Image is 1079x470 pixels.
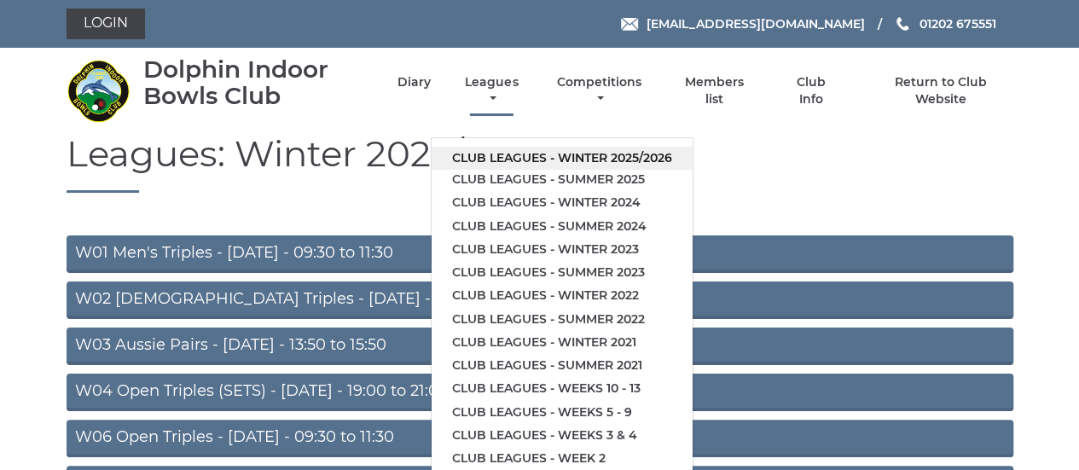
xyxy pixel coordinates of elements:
a: Competitions [553,74,646,107]
a: Club leagues - Winter 2022 [432,284,693,307]
a: Club leagues - Week 2 [432,447,693,470]
a: Return to Club Website [868,74,1012,107]
h1: Leagues: Winter 2025/2026 [67,134,1013,193]
img: Dolphin Indoor Bowls Club [67,59,131,123]
a: Club leagues - Summer 2021 [432,354,693,377]
a: Club leagues - Summer 2023 [432,261,693,284]
img: Email [621,18,638,31]
a: Login [67,9,145,39]
span: [EMAIL_ADDRESS][DOMAIN_NAME] [646,16,864,32]
a: W06 Open Triples - [DATE] - 09:30 to 11:30 [67,420,1013,457]
a: Diary [397,74,431,90]
a: W01 Men's Triples - [DATE] - 09:30 to 11:30 [67,235,1013,273]
a: Club leagues - Winter 2024 [432,191,693,214]
a: W04 Open Triples (SETS) - [DATE] - 19:00 to 21:00 [67,374,1013,411]
span: 01202 675551 [919,16,995,32]
a: Club leagues - Winter 2025/2026 [432,147,693,170]
a: W02 [DEMOGRAPHIC_DATA] Triples - [DATE] - 11:40 to 13:40 [67,281,1013,319]
a: Club leagues - Winter 2021 [432,331,693,354]
a: Club leagues - Weeks 5 - 9 [432,401,693,424]
a: Email [EMAIL_ADDRESS][DOMAIN_NAME] [621,15,864,33]
a: Club leagues - Summer 2024 [432,215,693,238]
a: Club leagues - Weeks 3 & 4 [432,424,693,447]
a: Club Info [784,74,839,107]
a: Club leagues - Summer 2022 [432,308,693,331]
img: Phone us [896,17,908,31]
a: W03 Aussie Pairs - [DATE] - 13:50 to 15:50 [67,328,1013,365]
a: Club leagues - Weeks 10 - 13 [432,377,693,400]
div: Dolphin Indoor Bowls Club [143,56,368,109]
a: Leagues [461,74,522,107]
a: Club leagues - Summer 2025 [432,168,693,191]
a: Phone us 01202 675551 [894,15,995,33]
a: Club leagues - Winter 2023 [432,238,693,261]
a: Members list [675,74,753,107]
